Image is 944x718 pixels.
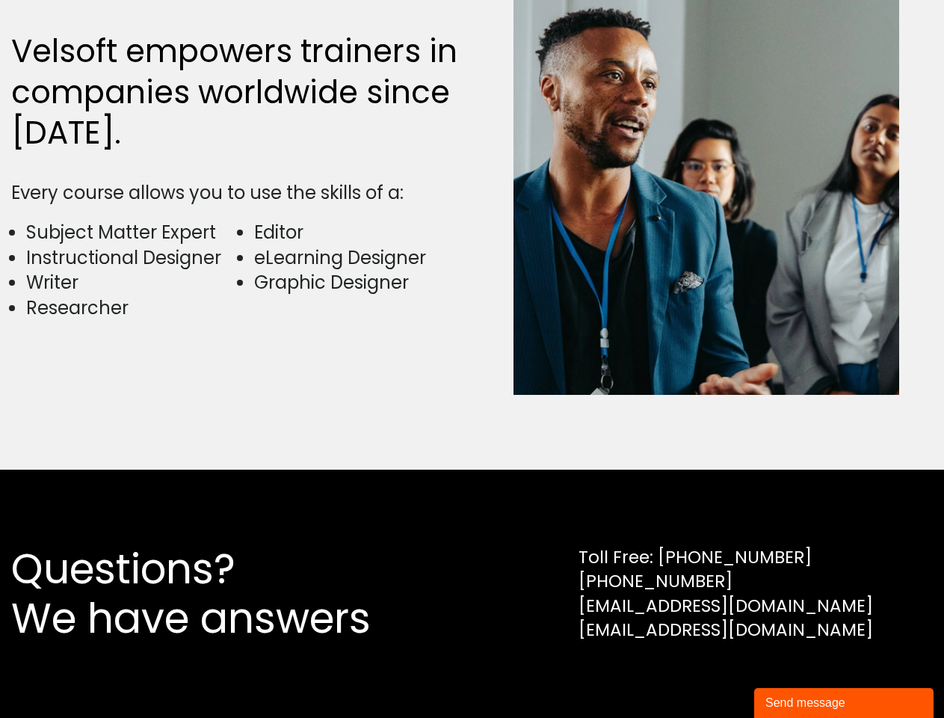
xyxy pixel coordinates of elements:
[254,220,464,245] li: Editor
[11,31,465,154] h2: Velsoft empowers trainers in companies worldwide since [DATE].
[254,245,464,271] li: eLearning Designer
[254,270,464,295] li: Graphic Designer
[11,180,465,206] div: Every course allows you to use the skills of a:
[26,220,236,245] li: Subject Matter Expert
[26,295,236,321] li: Researcher
[754,685,937,718] iframe: chat widget
[579,545,873,642] div: Toll Free: [PHONE_NUMBER] [PHONE_NUMBER] [EMAIL_ADDRESS][DOMAIN_NAME] [EMAIL_ADDRESS][DOMAIN_NAME]
[26,270,236,295] li: Writer
[26,245,236,271] li: Instructional Designer
[11,544,425,643] h2: Questions? We have answers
